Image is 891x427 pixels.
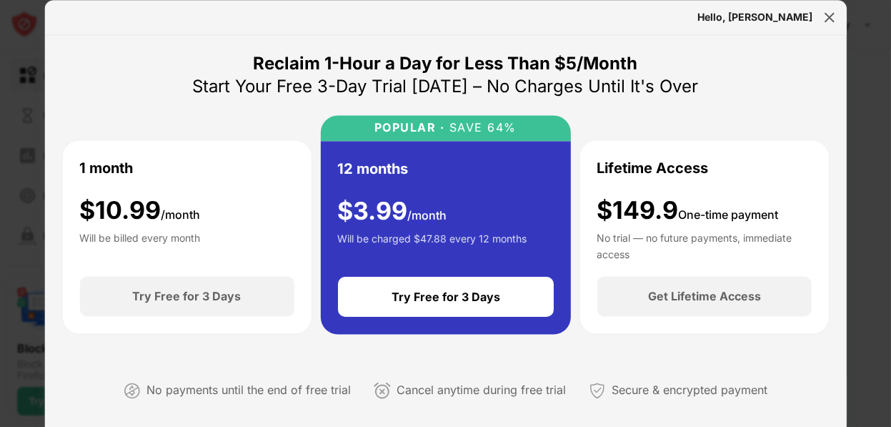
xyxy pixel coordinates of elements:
div: Hello, [PERSON_NAME] [697,11,812,23]
div: $ 10.99 [79,196,200,225]
div: No trial — no future payments, immediate access [597,231,812,260]
div: $149.9 [597,196,779,225]
div: POPULAR · [374,121,445,134]
div: 12 months [337,158,408,180]
div: Cancel anytime during free trial [397,381,566,401]
img: cancel-anytime [374,382,391,399]
div: SAVE 64% [444,121,517,134]
div: Will be billed every month [79,231,200,260]
div: Try Free for 3 Days [132,290,241,304]
div: Start Your Free 3-Day Trial [DATE] – No Charges Until It's Over [192,75,698,98]
div: Get Lifetime Access [648,290,761,304]
span: One-time payment [679,207,779,222]
div: Lifetime Access [597,157,709,179]
div: Try Free for 3 Days [391,290,499,305]
span: /month [161,207,200,222]
span: /month [407,208,447,222]
div: 1 month [79,157,133,179]
img: secured-payment [589,382,606,399]
img: not-paying [124,382,141,399]
div: Will be charged $47.88 every 12 months [337,232,527,260]
div: Secure & encrypted payment [612,381,767,401]
div: Reclaim 1-Hour a Day for Less Than $5/Month [253,52,637,75]
div: No payments until the end of free trial [146,381,351,401]
div: $ 3.99 [337,197,447,226]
